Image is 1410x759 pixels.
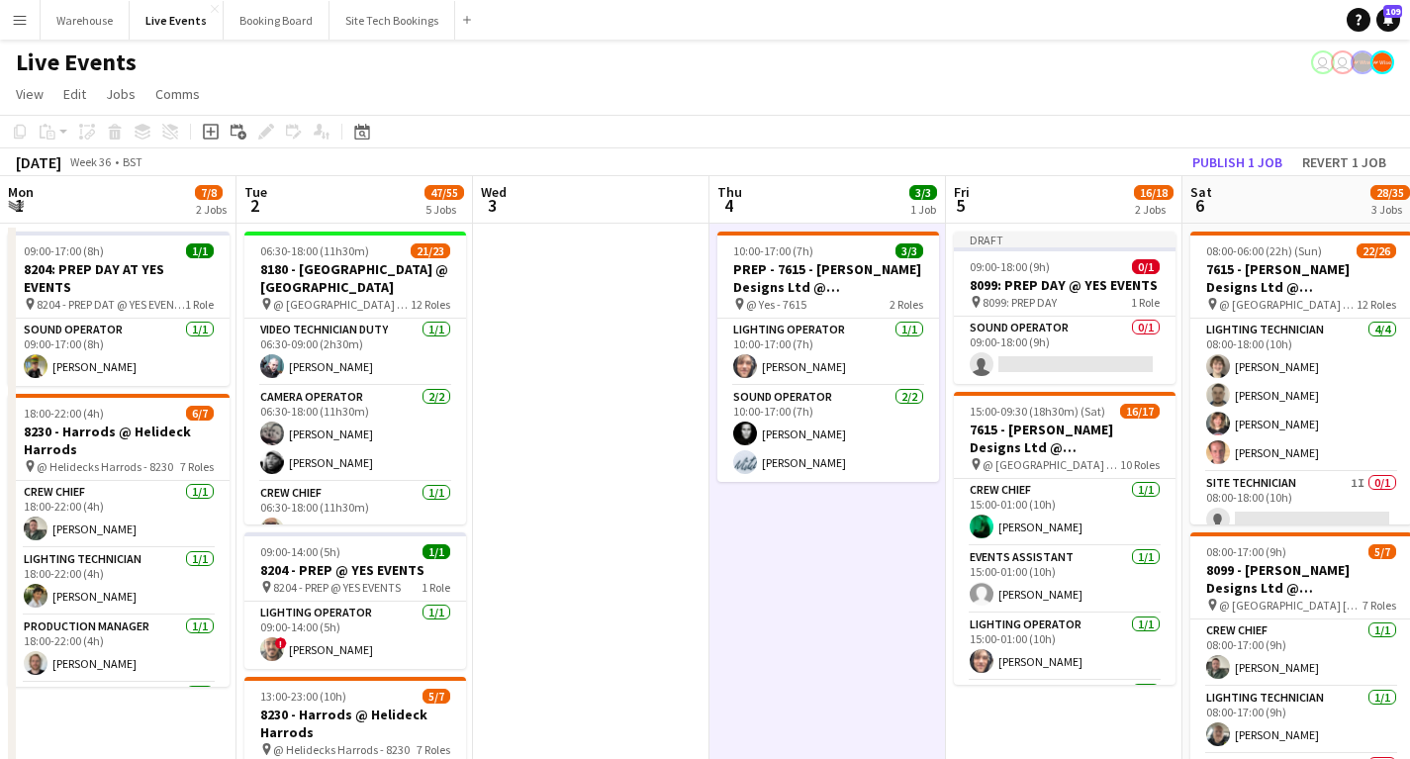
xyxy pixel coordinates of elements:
app-card-role: Sound Operator0/109:00-18:00 (9h) [954,317,1175,384]
h3: 8099: PREP DAY @ YES EVENTS [954,276,1175,294]
app-card-role: Sound Operator1/109:00-17:00 (8h)[PERSON_NAME] [8,319,230,386]
span: 3/3 [909,185,937,200]
span: 5 [951,194,970,217]
span: 3/3 [895,243,923,258]
span: @ [GEOGRAPHIC_DATA] - 8180 [273,297,411,312]
app-card-role: Project Manager1/1 [8,683,230,750]
span: 12 Roles [1357,297,1396,312]
app-job-card: 15:00-09:30 (18h30m) (Sat)16/177615 - [PERSON_NAME] Designs Ltd @ [GEOGRAPHIC_DATA] @ [GEOGRAPHIC... [954,392,1175,685]
a: View [8,81,51,107]
span: Jobs [106,85,136,103]
span: 2 [241,194,267,217]
span: 21/23 [411,243,450,258]
span: 7 Roles [417,742,450,757]
span: 47/55 [424,185,464,200]
app-card-role: Lighting Technician1/118:00-22:00 (4h)[PERSON_NAME] [8,548,230,616]
div: 2 Jobs [196,202,227,217]
div: 09:00-17:00 (8h)1/18204: PREP DAY AT YES EVENTS 8204 - PREP DAT @ YES EVENTS1 RoleSound Operator1... [8,232,230,386]
span: @ [GEOGRAPHIC_DATA] - 7615 [983,457,1120,472]
div: BST [123,154,142,169]
span: 10:00-17:00 (7h) [733,243,813,258]
h3: 8230 - Harrods @ Helideck Harrods [8,423,230,458]
span: 1 Role [185,297,214,312]
app-user-avatar: Alex Gill [1370,50,1394,74]
app-user-avatar: Production Managers [1351,50,1374,74]
app-card-role: Sound Operator2/210:00-17:00 (7h)[PERSON_NAME][PERSON_NAME] [717,386,939,482]
span: @ [GEOGRAPHIC_DATA] - 7615 [1219,297,1357,312]
span: Edit [63,85,86,103]
span: 1/1 [423,544,450,559]
app-card-role: Crew Chief1/106:30-18:00 (11h30m)[PERSON_NAME] [244,482,466,549]
span: 1 Role [422,580,450,595]
app-card-role: Events Assistant1/115:00-01:00 (10h)[PERSON_NAME] [954,546,1175,614]
app-user-avatar: Technical Department [1311,50,1335,74]
span: @ Yes - 7615 [746,297,806,312]
div: 3 Jobs [1371,202,1409,217]
button: Live Events [130,1,224,40]
span: 8099: PREP DAY [983,295,1057,310]
span: 08:00-06:00 (22h) (Sun) [1206,243,1322,258]
span: 18:00-22:00 (4h) [24,406,104,421]
span: 1 [5,194,34,217]
a: Edit [55,81,94,107]
h3: 8180 - [GEOGRAPHIC_DATA] @ [GEOGRAPHIC_DATA] [244,260,466,296]
app-card-role: Crew Chief1/115:00-01:00 (10h)[PERSON_NAME] [954,479,1175,546]
span: 06:30-18:00 (11h30m) [260,243,369,258]
a: Comms [147,81,208,107]
span: 09:00-18:00 (9h) [970,259,1050,274]
div: 2 Jobs [1135,202,1173,217]
span: 3 [478,194,507,217]
app-card-role: Production Manager1/118:00-22:00 (4h)[PERSON_NAME] [8,616,230,683]
span: Thu [717,183,742,201]
button: Site Tech Bookings [329,1,455,40]
span: 5/7 [423,689,450,704]
span: 109 [1383,5,1402,18]
span: 8204 - PREP @ YES EVENTS [273,580,401,595]
span: Sat [1190,183,1212,201]
span: Mon [8,183,34,201]
app-job-card: 18:00-22:00 (4h)6/78230 - Harrods @ Helideck Harrods @ Helidecks Harrods - 82307 RolesCrew Chief1... [8,394,230,687]
span: Fri [954,183,970,201]
app-card-role: Lighting Operator1/109:00-14:00 (5h)![PERSON_NAME] [244,602,466,669]
span: 5/7 [1368,544,1396,559]
span: 09:00-17:00 (8h) [24,243,104,258]
div: [DATE] [16,152,61,172]
span: Comms [155,85,200,103]
div: Draft09:00-18:00 (9h)0/18099: PREP DAY @ YES EVENTS 8099: PREP DAY1 RoleSound Operator0/109:00-18... [954,232,1175,384]
app-card-role: Video Technician Duty1/106:30-09:00 (2h30m)[PERSON_NAME] [244,319,466,386]
span: 8204 - PREP DAT @ YES EVENTS [37,297,185,312]
span: 1/1 [186,243,214,258]
h1: Live Events [16,47,137,77]
div: 09:00-14:00 (5h)1/18204 - PREP @ YES EVENTS 8204 - PREP @ YES EVENTS1 RoleLighting Operator1/109:... [244,532,466,669]
span: 16/17 [1120,404,1160,419]
span: 0/1 [1132,259,1160,274]
app-card-role: Lighting Operator1/115:00-01:00 (10h)[PERSON_NAME] [954,614,1175,681]
span: Week 36 [65,154,115,169]
h3: PREP - 7615 - [PERSON_NAME] Designs Ltd @ [GEOGRAPHIC_DATA] [717,260,939,296]
span: 6 [1187,194,1212,217]
span: 13:00-23:00 (10h) [260,689,346,704]
h3: 8230 - Harrods @ Helideck Harrods [244,706,466,741]
app-job-card: 06:30-18:00 (11h30m)21/238180 - [GEOGRAPHIC_DATA] @ [GEOGRAPHIC_DATA] @ [GEOGRAPHIC_DATA] - 81801... [244,232,466,524]
span: @ Helidecks Harrods - 8230 [37,459,173,474]
h3: 8204: PREP DAY AT YES EVENTS [8,260,230,296]
span: 1 Role [1131,295,1160,310]
div: Draft [954,232,1175,247]
span: 7/8 [195,185,223,200]
app-user-avatar: Andrew Gorman [1331,50,1355,74]
span: Tue [244,183,267,201]
span: @ Helidecks Harrods - 8230 [273,742,410,757]
button: Revert 1 job [1294,149,1394,175]
app-job-card: 10:00-17:00 (7h)3/3PREP - 7615 - [PERSON_NAME] Designs Ltd @ [GEOGRAPHIC_DATA] @ Yes - 76152 Role... [717,232,939,482]
button: Publish 1 job [1184,149,1290,175]
span: 28/35 [1370,185,1410,200]
div: 5 Jobs [425,202,463,217]
h3: 7615 - [PERSON_NAME] Designs Ltd @ [GEOGRAPHIC_DATA] [954,421,1175,456]
span: 12 Roles [411,297,450,312]
button: Booking Board [224,1,329,40]
span: @ [GEOGRAPHIC_DATA] [GEOGRAPHIC_DATA] - 8099 [1219,598,1363,613]
span: 16/18 [1134,185,1174,200]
